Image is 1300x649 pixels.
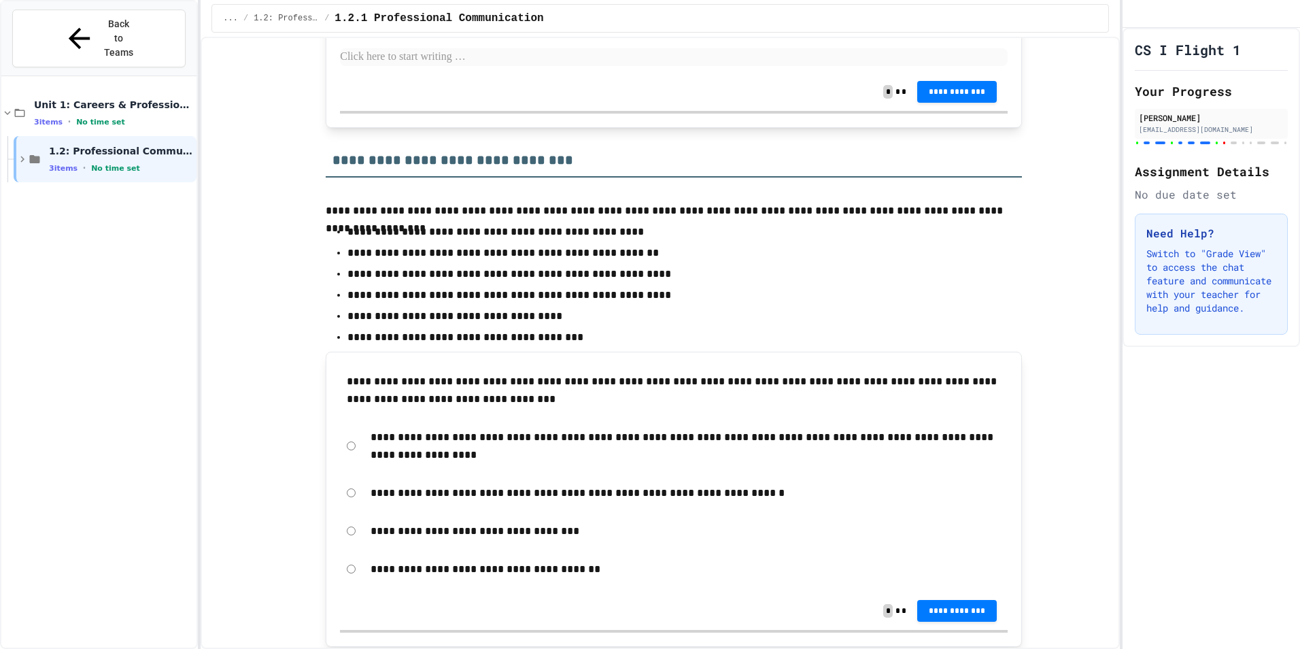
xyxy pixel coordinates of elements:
p: Switch to "Grade View" to access the chat feature and communicate with your teacher for help and ... [1146,247,1276,315]
div: [EMAIL_ADDRESS][DOMAIN_NAME] [1139,124,1284,135]
div: [PERSON_NAME] [1139,112,1284,124]
span: 1.2: Professional Communication [254,13,319,24]
span: • [68,116,71,127]
span: 1.2: Professional Communication [49,145,194,157]
span: Back to Teams [103,17,135,60]
h3: Need Help? [1146,225,1276,242]
span: • [83,163,86,173]
span: Unit 1: Careers & Professionalism [34,99,194,111]
span: / [243,13,248,24]
h2: Your Progress [1135,82,1288,101]
span: No time set [76,118,125,127]
span: ... [223,13,238,24]
span: 1.2.1 Professional Communication [335,10,543,27]
h1: CS I Flight 1 [1135,40,1241,59]
button: Back to Teams [12,10,186,67]
div: No due date set [1135,186,1288,203]
h2: Assignment Details [1135,162,1288,181]
span: 3 items [34,118,63,127]
span: 3 items [49,164,78,173]
span: / [324,13,329,24]
span: No time set [91,164,140,173]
